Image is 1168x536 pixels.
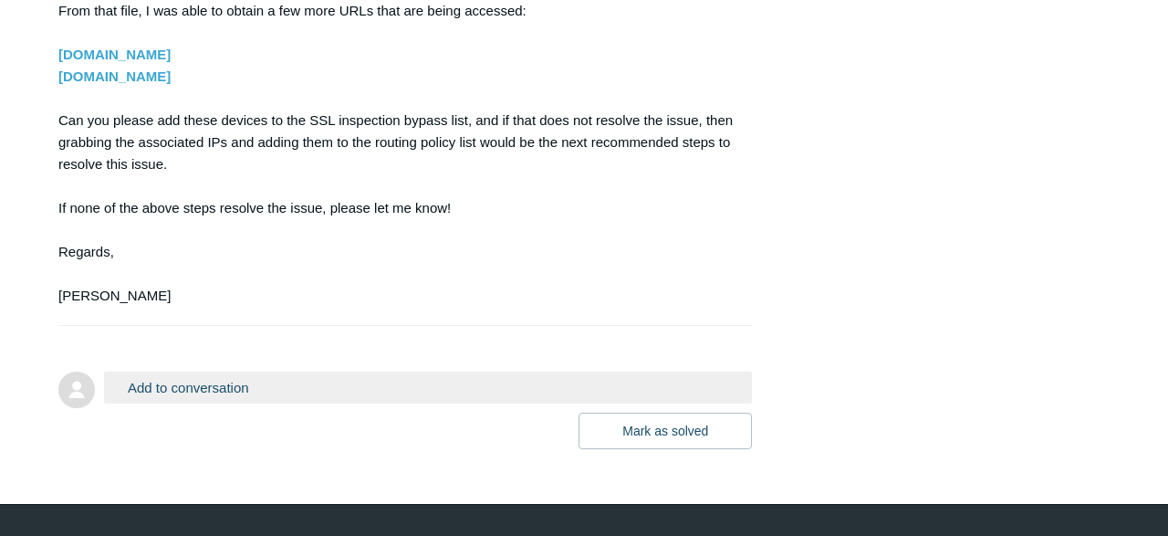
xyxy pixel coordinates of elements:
[579,413,752,449] button: Mark as solved
[104,372,752,404] button: Add to conversation
[58,47,171,62] a: [DOMAIN_NAME]
[58,68,171,84] a: [DOMAIN_NAME]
